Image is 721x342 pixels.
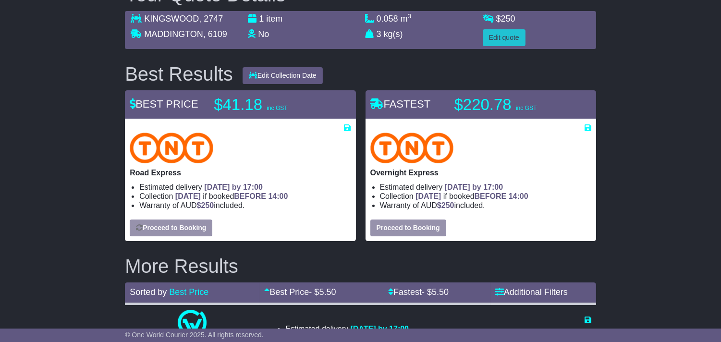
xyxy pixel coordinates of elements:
span: inc GST [267,105,287,111]
span: © One World Courier 2025. All rights reserved. [125,331,264,339]
button: Edit quote [483,29,525,46]
img: TNT Domestic: Overnight Express [370,133,454,163]
sup: 3 [408,12,412,20]
p: Road Express [130,168,351,177]
div: Best Results [120,63,238,85]
li: Warranty of AUD included. [380,201,591,210]
a: Best Price- $5.50 [264,287,336,297]
li: Estimated delivery [139,183,351,192]
li: Collection [380,192,591,201]
span: 250 [201,201,214,209]
span: item [266,14,282,24]
button: Proceed to Booking [130,220,212,236]
img: TNT Domestic: Road Express [130,133,213,163]
span: kg(s) [384,29,403,39]
h2: More Results [125,256,596,277]
span: BEST PRICE [130,98,198,110]
span: 1 [259,14,264,24]
span: 14:00 [268,192,288,200]
span: - $ [422,287,449,297]
span: inc GST [516,105,537,111]
p: Overnight Express [370,168,591,177]
span: 0.058 [377,14,398,24]
li: Estimated delivery [380,183,591,192]
span: [DATE] [415,192,441,200]
span: [DATE] [175,192,201,200]
span: 5.50 [319,287,336,297]
span: BEFORE [234,192,266,200]
img: One World Courier: Same Day Nationwide(quotes take 0.5-1 hour) [178,310,207,339]
span: $ [496,14,515,24]
span: KINGSWOOD [144,14,199,24]
a: Best Price [169,287,208,297]
li: Estimated delivery [285,324,409,333]
span: [DATE] by 17:00 [204,183,263,191]
span: - $ [309,287,336,297]
span: if booked [175,192,288,200]
button: Proceed to Booking [370,220,446,236]
a: Fastest- $5.50 [388,287,449,297]
span: BEFORE [475,192,507,200]
span: , 6109 [203,29,227,39]
span: No [258,29,269,39]
span: 14:00 [509,192,528,200]
p: $41.18 [214,95,334,114]
span: FASTEST [370,98,431,110]
span: $ [197,201,214,209]
span: 250 [441,201,454,209]
span: Sorted by [130,287,167,297]
span: 3 [377,29,381,39]
a: Additional Filters [495,287,568,297]
button: Edit Collection Date [243,67,323,84]
span: m [401,14,412,24]
span: [DATE] by 17:00 [445,183,503,191]
li: Warranty of AUD included. [139,201,351,210]
span: 250 [501,14,515,24]
span: $ [437,201,454,209]
p: $220.78 [454,95,574,114]
span: MADDINGTON [144,29,203,39]
span: [DATE] by 17:00 [351,325,409,333]
span: , 2747 [199,14,223,24]
span: if booked [415,192,528,200]
span: 5.50 [432,287,449,297]
li: Collection [139,192,351,201]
